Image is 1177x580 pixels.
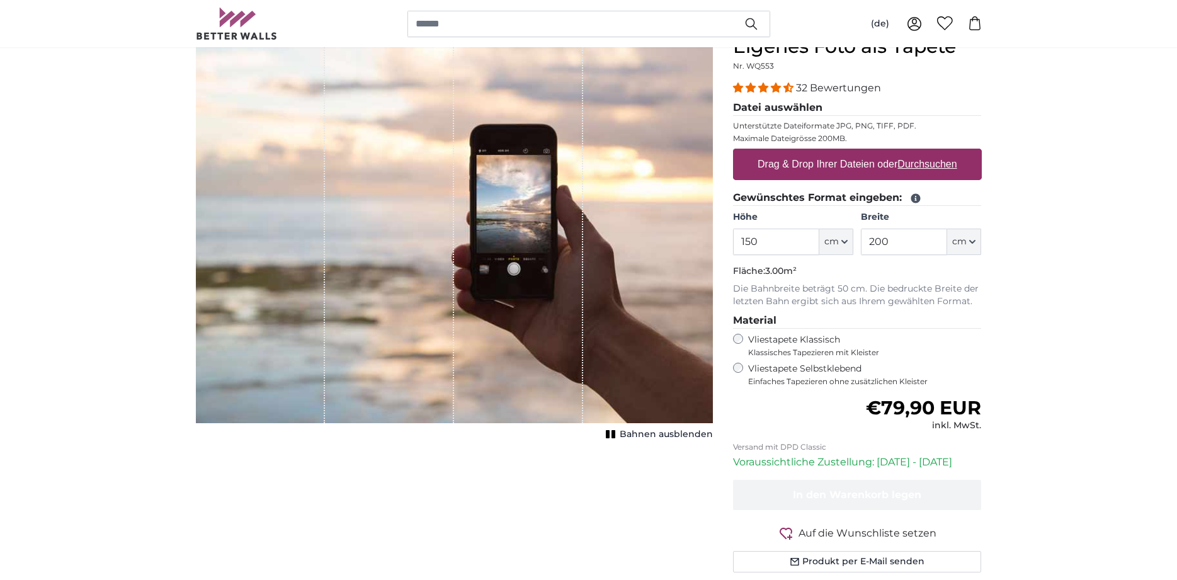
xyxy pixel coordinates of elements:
span: Klassisches Tapezieren mit Kleister [748,348,971,358]
p: Maximale Dateigrösse 200MB. [733,134,982,144]
p: Die Bahnbreite beträgt 50 cm. Die bedruckte Breite der letzten Bahn ergibt sich aus Ihrem gewählt... [733,283,982,308]
span: Einfaches Tapezieren ohne zusätzlichen Kleister [748,377,982,387]
legend: Datei auswählen [733,100,982,116]
button: Bahnen ausblenden [602,426,713,443]
span: cm [824,236,839,248]
button: Auf die Wunschliste setzen [733,525,982,541]
p: Versand mit DPD Classic [733,442,982,452]
label: Vliestapete Selbstklebend [748,363,982,387]
span: Auf die Wunschliste setzen [799,526,936,541]
p: Fläche: [733,265,982,278]
span: cm [952,236,967,248]
span: €79,90 EUR [866,396,981,419]
img: Betterwalls [196,8,278,40]
span: 4.31 stars [733,82,796,94]
span: 3.00m² [765,265,797,276]
span: In den Warenkorb legen [793,489,921,501]
u: Durchsuchen [897,159,957,169]
label: Höhe [733,211,853,224]
label: Vliestapete Klassisch [748,334,971,358]
button: cm [819,229,853,255]
button: In den Warenkorb legen [733,480,982,510]
legend: Material [733,313,982,329]
span: Bahnen ausblenden [620,428,713,441]
button: (de) [861,13,899,35]
p: Unterstützte Dateiformate JPG, PNG, TIFF, PDF. [733,121,982,131]
span: 32 Bewertungen [796,82,881,94]
label: Drag & Drop Ihrer Dateien oder [753,152,962,177]
button: cm [947,229,981,255]
legend: Gewünschtes Format eingeben: [733,190,982,206]
p: Voraussichtliche Zustellung: [DATE] - [DATE] [733,455,982,470]
label: Breite [861,211,981,224]
div: inkl. MwSt. [866,419,981,432]
button: Produkt per E-Mail senden [733,551,982,572]
span: Nr. WQ553 [733,61,774,71]
div: 1 of 1 [196,35,713,443]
